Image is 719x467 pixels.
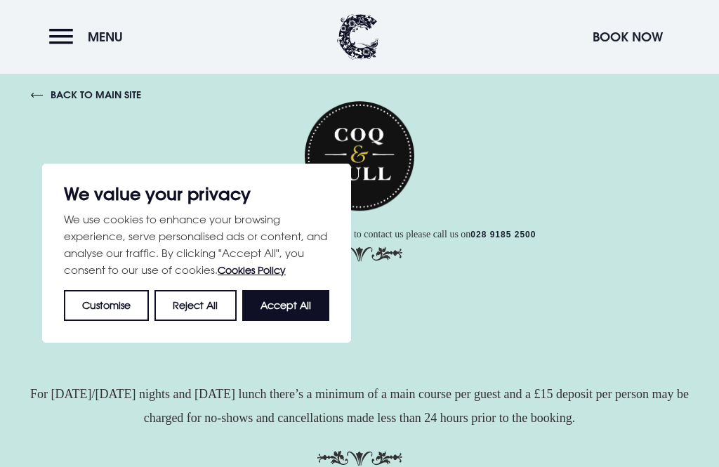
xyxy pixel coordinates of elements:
[291,45,400,155] img: Coq & Bull
[14,382,705,430] p: For [DATE]/[DATE] nights and [DATE] lunch there’s a minimum of a main course per guest and a £15 ...
[50,154,315,223] p: We use cookies to enhance your browsing experience, serve personalised ads or content, and analys...
[140,234,222,265] button: Reject All
[50,234,135,265] button: Customise
[456,173,522,183] a: 028 9185 2500
[17,32,127,45] a: back to main site
[228,234,315,265] button: Accept All
[50,129,315,146] p: We value your privacy
[586,22,670,52] button: Book Now
[204,208,272,220] a: Cookies Policy
[337,14,379,60] img: Clandeboye Lodge
[28,107,337,287] div: We value your privacy
[88,29,123,45] span: Menu
[49,22,130,52] button: Menu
